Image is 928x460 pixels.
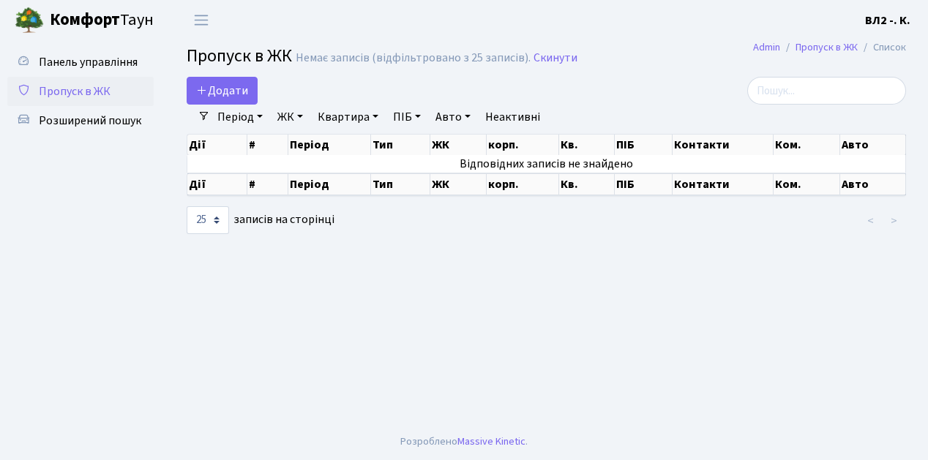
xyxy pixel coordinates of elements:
[288,173,371,195] th: Період
[430,105,476,129] a: Авто
[840,173,906,195] th: Авто
[50,8,154,33] span: Таун
[288,135,371,155] th: Період
[371,173,430,195] th: Тип
[39,113,141,129] span: Розширений пошук
[858,39,906,56] li: Список
[487,173,559,195] th: корп.
[7,77,154,106] a: Пропуск в ЖК
[487,135,559,155] th: корп.
[196,83,248,99] span: Додати
[615,173,672,195] th: ПІБ
[774,135,839,155] th: Ком.
[7,106,154,135] a: Розширений пошук
[187,155,906,173] td: Відповідних записів не знайдено
[796,39,858,55] a: Пропуск в ЖК
[7,48,154,77] a: Панель управління
[673,173,774,195] th: Контакти
[212,105,269,129] a: Період
[673,135,774,155] th: Контакти
[312,105,384,129] a: Квартира
[187,135,247,155] th: Дії
[371,135,430,155] th: Тип
[479,105,546,129] a: Неактивні
[272,105,309,129] a: ЖК
[39,54,138,70] span: Панель управління
[50,8,120,31] b: Комфорт
[15,6,44,35] img: logo.png
[187,43,292,69] span: Пропуск в ЖК
[247,135,288,155] th: #
[400,434,528,450] div: Розроблено .
[840,135,906,155] th: Авто
[187,173,247,195] th: Дії
[457,434,525,449] a: Massive Kinetic
[430,135,487,155] th: ЖК
[187,206,334,234] label: записів на сторінці
[559,135,615,155] th: Кв.
[559,173,615,195] th: Кв.
[430,173,487,195] th: ЖК
[247,173,288,195] th: #
[187,206,229,234] select: записів на сторінці
[615,135,672,155] th: ПІБ
[747,77,906,105] input: Пошук...
[296,51,531,65] div: Немає записів (відфільтровано з 25 записів).
[731,32,928,63] nav: breadcrumb
[753,39,780,55] a: Admin
[774,173,839,195] th: Ком.
[187,77,258,105] a: Додати
[387,105,427,129] a: ПІБ
[39,83,111,99] span: Пропуск в ЖК
[534,51,577,65] a: Скинути
[865,12,910,29] a: ВЛ2 -. К.
[183,8,220,32] button: Переключити навігацію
